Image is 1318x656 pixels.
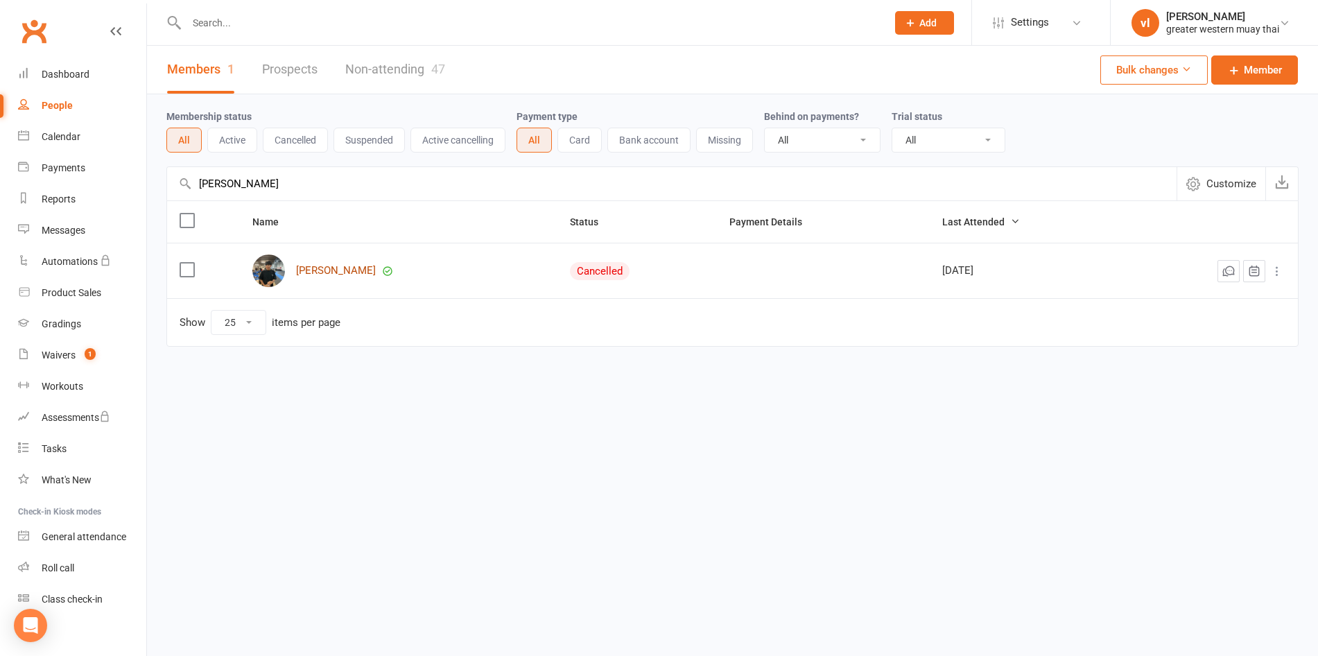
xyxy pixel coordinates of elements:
a: Gradings [18,309,146,340]
button: Missing [696,128,753,153]
span: Customize [1206,175,1256,192]
button: Name [252,214,294,230]
div: Calendar [42,131,80,142]
a: Payments [18,153,146,184]
button: Customize [1177,167,1265,200]
div: People [42,100,73,111]
label: Trial status [892,111,942,122]
a: Class kiosk mode [18,584,146,615]
div: General attendance [42,531,126,542]
a: People [18,90,146,121]
div: Reports [42,193,76,205]
label: Payment type [517,111,578,122]
div: Workouts [42,381,83,392]
div: [PERSON_NAME] [1166,10,1279,23]
div: Automations [42,256,98,267]
div: Show [180,310,340,335]
span: Add [919,17,937,28]
button: Bank account [607,128,691,153]
a: Non-attending47 [345,46,445,94]
div: vl [1131,9,1159,37]
div: Product Sales [42,287,101,298]
span: Name [252,216,294,227]
button: Status [570,214,614,230]
a: Assessments [18,402,146,433]
a: Calendar [18,121,146,153]
a: Reports [18,184,146,215]
div: items per page [272,317,340,329]
button: Active cancelling [410,128,505,153]
a: Messages [18,215,146,246]
button: Suspended [333,128,405,153]
div: Open Intercom Messenger [14,609,47,642]
div: Assessments [42,412,110,423]
div: Roll call [42,562,74,573]
input: Search by contact name [167,167,1177,200]
div: Tasks [42,443,67,454]
a: Dashboard [18,59,146,90]
a: Product Sales [18,277,146,309]
div: Waivers [42,349,76,361]
button: Bulk changes [1100,55,1208,85]
span: Member [1244,62,1282,78]
a: Member [1211,55,1298,85]
div: 47 [431,62,445,76]
div: Dashboard [42,69,89,80]
a: What's New [18,465,146,496]
label: Membership status [166,111,252,122]
a: Automations [18,246,146,277]
span: Last Attended [942,216,1020,227]
span: Payment Details [729,216,817,227]
div: 1 [227,62,234,76]
div: [DATE] [942,265,1111,277]
a: Waivers 1 [18,340,146,371]
div: Gradings [42,318,81,329]
button: All [166,128,202,153]
input: Search... [182,13,877,33]
button: Cancelled [263,128,328,153]
a: General attendance kiosk mode [18,521,146,553]
label: Behind on payments? [764,111,859,122]
button: All [517,128,552,153]
button: Last Attended [942,214,1020,230]
a: Workouts [18,371,146,402]
a: Prospects [262,46,318,94]
a: Clubworx [17,14,51,49]
button: Active [207,128,257,153]
div: greater western muay thai [1166,23,1279,35]
div: Class check-in [42,594,103,605]
span: 1 [85,348,96,360]
a: Members1 [167,46,234,94]
button: Add [895,11,954,35]
a: Roll call [18,553,146,584]
div: Payments [42,162,85,173]
a: [PERSON_NAME] [296,265,376,277]
span: Status [570,216,614,227]
button: Card [557,128,602,153]
div: Cancelled [570,262,630,280]
span: Settings [1011,7,1049,38]
button: Payment Details [729,214,817,230]
div: Messages [42,225,85,236]
div: What's New [42,474,92,485]
a: Tasks [18,433,146,465]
